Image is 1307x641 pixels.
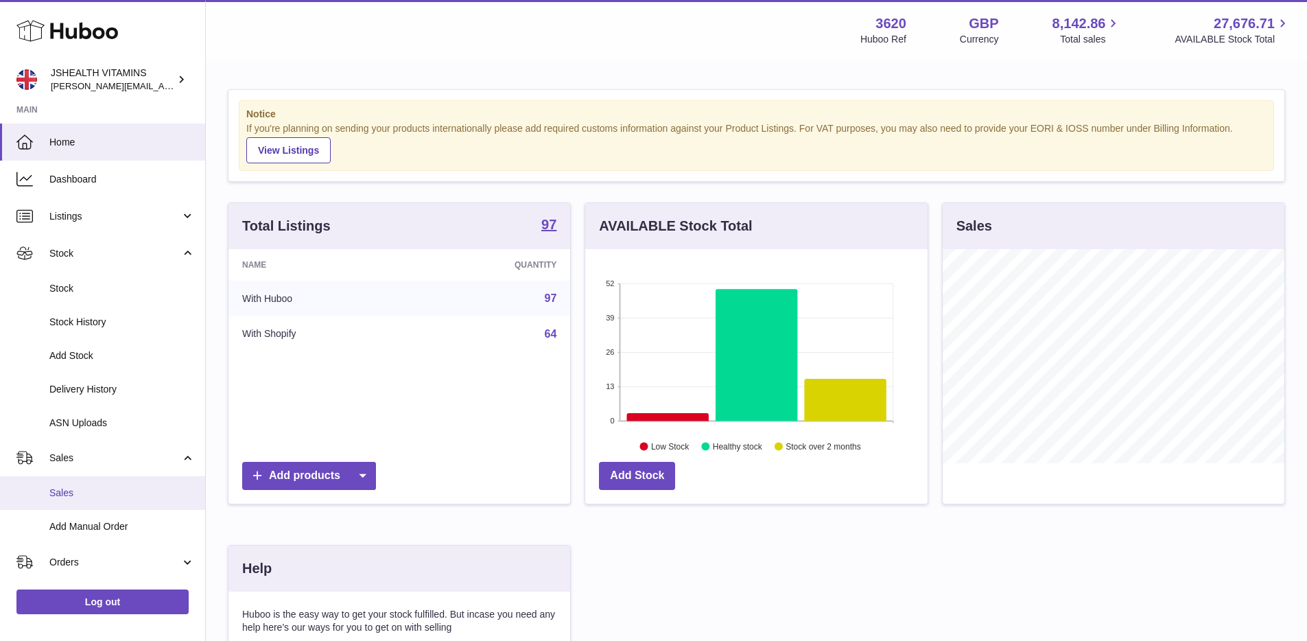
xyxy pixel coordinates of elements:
div: Huboo Ref [860,33,906,46]
span: Add Manual Order [49,520,195,533]
p: Huboo is the easy way to get your stock fulfilled. But incase you need any help here's our ways f... [242,608,556,634]
a: Add Stock [599,462,675,490]
span: Add Stock [49,349,195,362]
a: 27,676.71 AVAILABLE Stock Total [1175,14,1291,46]
a: 97 [541,218,556,234]
th: Quantity [413,249,571,281]
span: Stock History [49,316,195,329]
text: 39 [607,314,615,322]
span: [PERSON_NAME][EMAIL_ADDRESS][DOMAIN_NAME] [51,80,275,91]
strong: 3620 [875,14,906,33]
a: 64 [545,328,557,340]
td: With Shopify [228,316,413,352]
span: ASN Uploads [49,417,195,430]
div: Currency [960,33,999,46]
td: With Huboo [228,281,413,316]
text: 13 [607,382,615,391]
a: Log out [16,590,189,614]
th: Name [228,249,413,281]
span: Total sales [1060,33,1121,46]
span: Stock [49,247,180,260]
img: francesca@jshealthvitamins.com [16,69,37,90]
strong: GBP [969,14,998,33]
span: Stock [49,282,195,295]
a: Add products [242,462,376,490]
span: Sales [49,452,180,465]
span: 27,676.71 [1214,14,1275,33]
span: Home [49,136,195,149]
span: Delivery History [49,383,195,396]
text: Healthy stock [713,441,763,451]
span: AVAILABLE Stock Total [1175,33,1291,46]
h3: Total Listings [242,217,331,235]
a: 8,142.86 Total sales [1052,14,1122,46]
h3: Help [242,559,272,578]
strong: Notice [246,108,1267,121]
text: Low Stock [651,441,690,451]
text: 26 [607,348,615,356]
text: Stock over 2 months [786,441,861,451]
a: 97 [545,292,557,304]
a: View Listings [246,137,331,163]
span: 8,142.86 [1052,14,1106,33]
span: Orders [49,556,180,569]
span: Sales [49,487,195,500]
div: JSHEALTH VITAMINS [51,67,174,93]
text: 52 [607,279,615,288]
strong: 97 [541,218,556,231]
span: Listings [49,210,180,223]
div: If you're planning on sending your products internationally please add required customs informati... [246,122,1267,163]
span: Dashboard [49,173,195,186]
text: 0 [611,417,615,425]
h3: AVAILABLE Stock Total [599,217,752,235]
h3: Sales [956,217,992,235]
